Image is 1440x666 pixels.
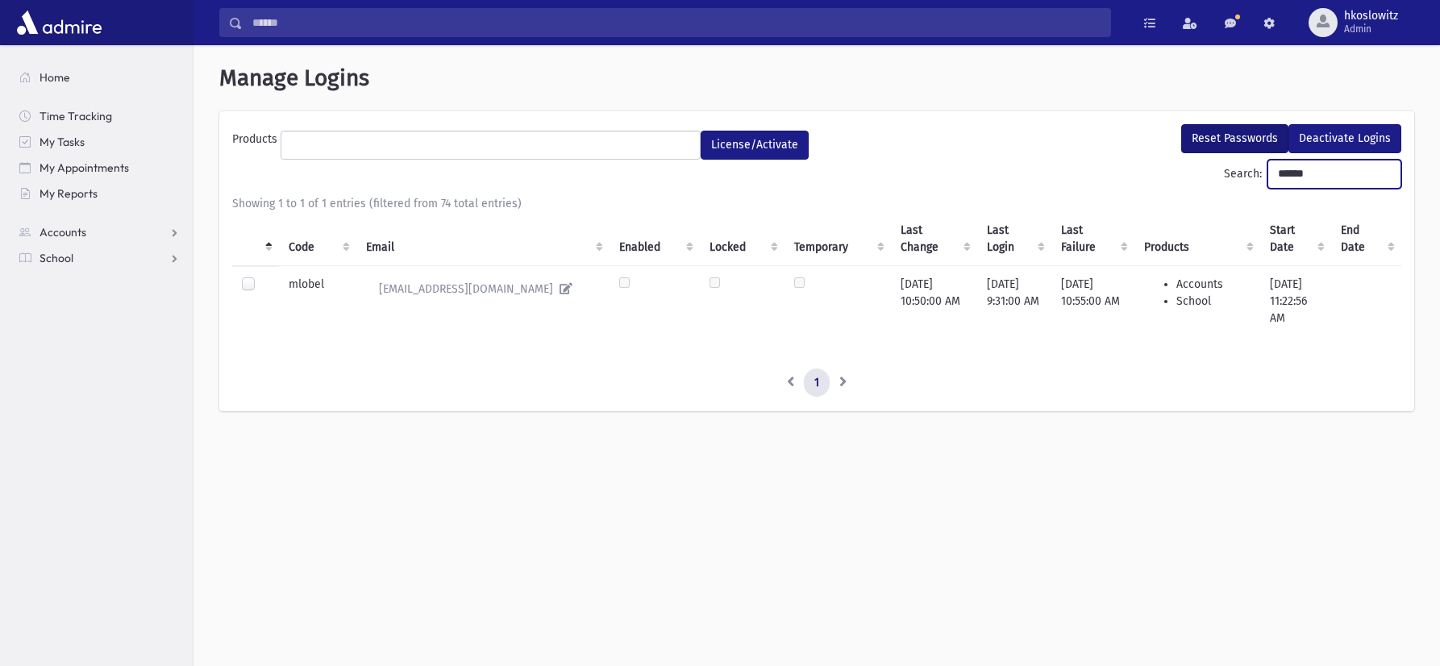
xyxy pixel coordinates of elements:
span: My Appointments [40,160,129,175]
li: School [1176,293,1251,310]
th: Email : activate to sort column ascending [356,212,610,266]
a: [EMAIL_ADDRESS][DOMAIN_NAME] [366,276,600,302]
th: Products : activate to sort column ascending [1134,212,1261,266]
span: hkoslowitz [1344,10,1398,23]
td: [DATE] 10:55:00 AM [1051,265,1134,336]
li: Accounts [1176,276,1251,293]
h1: Manage Logins [219,65,1414,92]
input: Search: [1267,160,1401,189]
label: Products [232,131,281,153]
span: Admin [1344,23,1398,35]
th: Last Change : activate to sort column ascending [891,212,977,266]
a: Home [6,65,193,90]
td: mlobel [279,265,356,336]
th: Last Login : activate to sort column ascending [977,212,1051,266]
th: Enabled : activate to sort column ascending [610,212,700,266]
span: School [40,251,73,265]
span: Home [40,70,70,85]
label: Search: [1224,160,1401,189]
th: : activate to sort column descending [232,212,279,266]
th: End Date : activate to sort column ascending [1331,212,1401,266]
th: Code : activate to sort column ascending [279,212,356,266]
img: AdmirePro [13,6,106,39]
td: [DATE] 9:31:00 AM [977,265,1051,336]
td: [DATE] 10:50:00 AM [891,265,977,336]
button: License/Activate [701,131,809,160]
span: My Reports [40,186,98,201]
a: Accounts [6,219,193,245]
th: Temporary : activate to sort column ascending [785,212,891,266]
th: Locked : activate to sort column ascending [700,212,785,266]
button: Deactivate Logins [1288,124,1401,153]
div: Showing 1 to 1 of 1 entries (filtered from 74 total entries) [232,195,1401,212]
a: My Appointments [6,155,193,181]
a: 1 [804,368,830,398]
th: Start Date : activate to sort column ascending [1260,212,1331,266]
span: Time Tracking [40,109,112,123]
a: Time Tracking [6,103,193,129]
button: Reset Passwords [1181,124,1288,153]
a: My Reports [6,181,193,206]
a: My Tasks [6,129,193,155]
th: Last Failure : activate to sort column ascending [1051,212,1134,266]
input: Search [243,8,1110,37]
td: [DATE] 11:22:56 AM [1260,265,1331,336]
a: School [6,245,193,271]
span: Accounts [40,225,86,239]
span: My Tasks [40,135,85,149]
